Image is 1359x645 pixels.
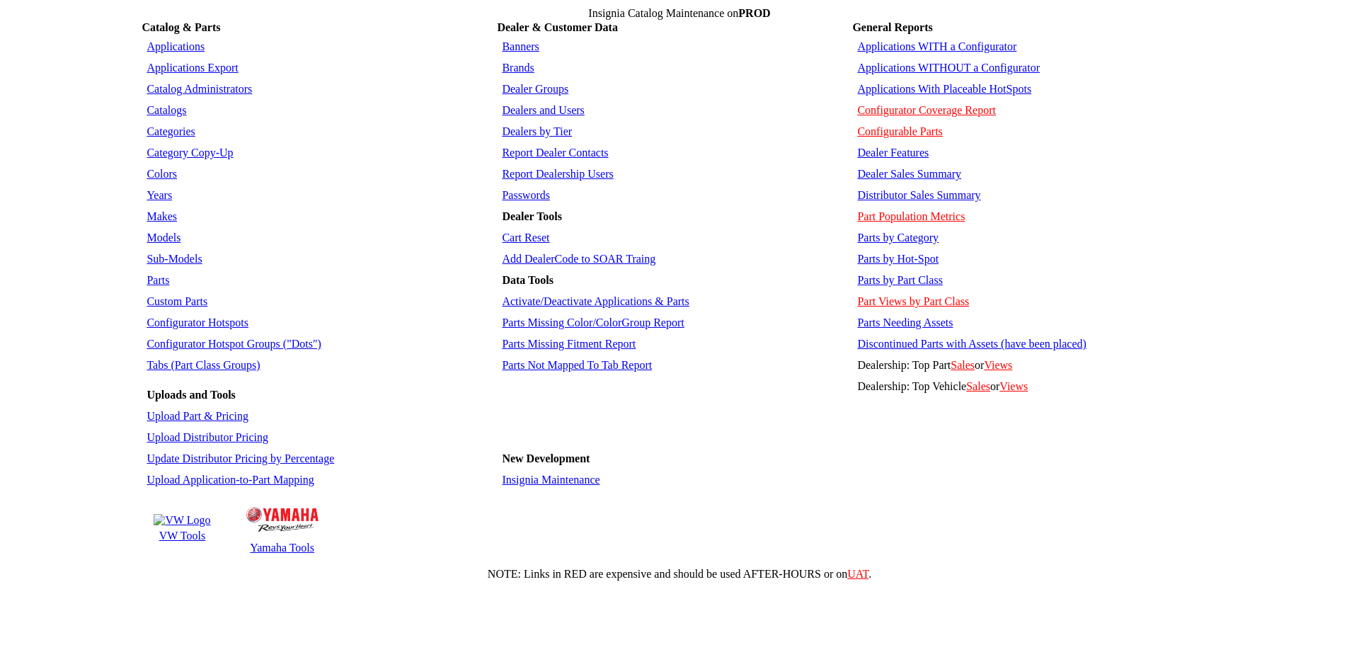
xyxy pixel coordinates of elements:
a: Applications Export [147,62,238,74]
a: Catalogs [147,104,186,116]
a: Part Views by Part Class [857,295,969,307]
a: Parts Missing Color/ColorGroup Report [502,316,684,329]
a: Applications With Placeable HotSpots [857,83,1031,95]
a: Dealer Groups [502,83,568,95]
b: New Development [502,452,590,464]
b: Dealer Tools [502,210,562,222]
a: Parts by Hot-Spot [857,253,939,265]
td: Dealership: Top Part or [854,355,1215,375]
a: Part Population Metrics [857,210,965,222]
b: Dealer & Customer Data [497,21,617,33]
a: Configurable Parts [857,125,942,137]
a: Report Dealer Contacts [502,147,608,159]
td: VW Tools [153,529,211,543]
a: Sub-Models [147,253,202,265]
a: VW Logo VW Tools [151,512,212,544]
div: NOTE: Links in RED are expensive and should be used AFTER-HOURS or on . [6,568,1353,581]
a: Upload Distributor Pricing [147,431,268,443]
a: Sales [966,380,990,392]
a: Years [147,189,172,201]
td: Dealership: Top Vehicle or [854,377,1215,396]
a: Cart Reset [502,232,549,244]
a: Activate/Deactivate Applications & Parts [502,295,689,307]
a: Configurator Hotspots [147,316,248,329]
a: Dealers by Tier [502,125,572,137]
b: Uploads and Tools [147,389,235,401]
a: Parts by Category [857,232,939,244]
a: Distributor Sales Summary [857,189,980,201]
a: Views [984,359,1012,371]
a: Dealers and Users [502,104,584,116]
a: Insignia Maintenance [502,474,600,486]
td: Yamaha Tools [246,541,319,555]
a: Categories [147,125,195,137]
img: Yamaha Logo [246,507,319,532]
a: Yamaha Logo Yamaha Tools [244,500,321,556]
a: Catalog Administrators [147,83,252,95]
b: Data Tools [502,274,553,286]
a: Models [147,232,180,244]
a: Applications WITHOUT a Configurator [857,62,1040,74]
a: Upload Part & Pricing [147,410,248,422]
a: Banners [502,40,539,52]
a: Views [999,380,1028,392]
b: Catalog & Parts [142,21,220,33]
a: Makes [147,210,177,222]
a: Brands [502,62,534,74]
a: Passwords [502,189,550,201]
a: UAT [847,568,868,580]
img: VW Logo [154,514,210,527]
span: PROD [738,7,770,19]
a: Sales [951,359,975,371]
a: Applications WITH a Configurator [857,40,1016,52]
td: Insignia Catalog Maintenance on [142,7,1217,20]
a: Configurator Hotspot Groups ("Dots") [147,338,321,350]
a: Parts Needing Assets [857,316,953,329]
a: Update Distributor Pricing by Percentage [147,452,334,464]
b: General Reports [852,21,932,33]
a: Dealer Sales Summary [857,168,961,180]
a: Colors [147,168,177,180]
a: Parts [147,274,169,286]
a: Parts Missing Fitment Report [502,338,636,350]
a: Applications [147,40,205,52]
a: Dealer Features [857,147,929,159]
a: Category Copy-Up [147,147,233,159]
a: Custom Parts [147,295,207,307]
a: Add DealerCode to SOAR Traing [502,253,655,265]
a: Parts Not Mapped To Tab Report [502,359,652,371]
a: Configurator Coverage Report [857,104,996,116]
a: Tabs (Part Class Groups) [147,359,260,371]
a: Parts by Part Class [857,274,942,286]
a: Discontinued Parts with Assets (have been placed) [857,338,1086,350]
a: Report Dealership Users [502,168,613,180]
a: Upload Application-to-Part Mapping [147,474,314,486]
